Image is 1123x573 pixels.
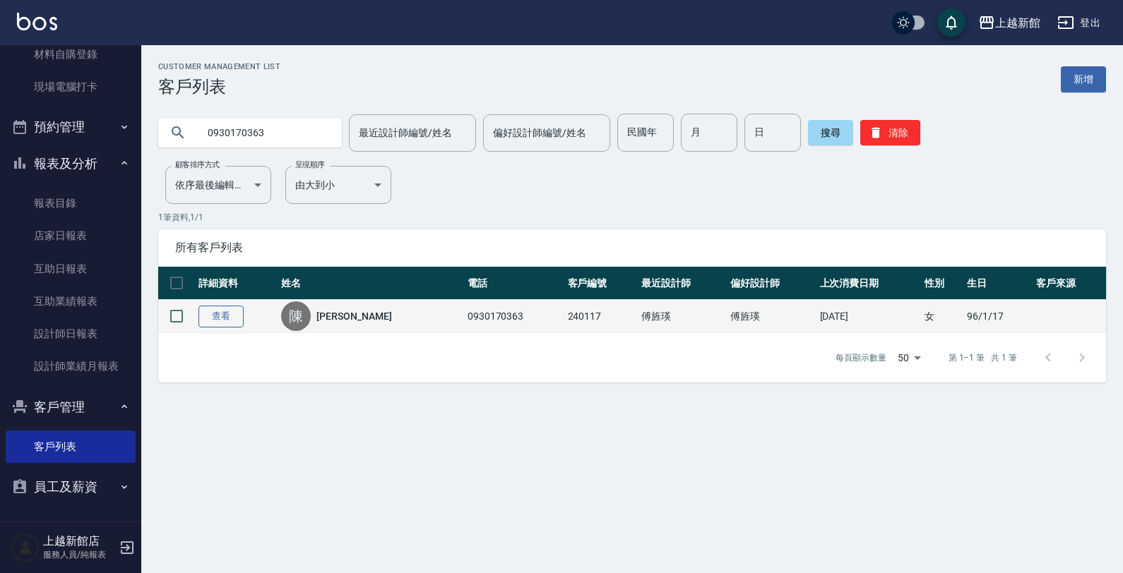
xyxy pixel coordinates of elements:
[198,114,331,152] input: 搜尋關鍵字
[816,300,921,333] td: [DATE]
[564,300,638,333] td: 240117
[195,267,278,300] th: 詳細資料
[6,469,136,505] button: 員工及薪資
[464,267,564,300] th: 電話
[6,389,136,426] button: 客戶管理
[43,534,115,548] h5: 上越新館店
[892,339,926,377] div: 50
[11,533,40,562] img: Person
[963,267,1033,300] th: 生日
[6,350,136,382] a: 設計師業績月報表
[1052,10,1106,36] button: 登出
[973,8,1046,37] button: 上越新館
[158,211,1106,224] p: 1 筆資料, 1 / 1
[1033,267,1106,300] th: 客戶來源
[6,430,136,463] a: 客戶列表
[638,300,727,333] td: 傅旌瑛
[165,166,271,204] div: 依序最後編輯時間
[816,267,921,300] th: 上次消費日期
[278,267,464,300] th: 姓名
[808,120,853,145] button: 搜尋
[727,267,816,300] th: 偏好設計師
[6,253,136,285] a: 互助日報表
[158,62,280,71] h2: Customer Management List
[43,548,115,561] p: 服務人員/純報表
[175,159,220,170] label: 顧客排序方式
[17,13,57,30] img: Logo
[198,306,244,327] a: 查看
[281,301,311,331] div: 陳
[6,187,136,219] a: 報表目錄
[6,38,136,71] a: 材料自購登錄
[6,219,136,252] a: 店家日報表
[727,300,816,333] td: 傅旌瑛
[6,318,136,350] a: 設計師日報表
[6,285,136,318] a: 互助業績報表
[638,267,727,300] th: 最近設計師
[564,267,638,300] th: 客戶編號
[921,300,963,333] td: 女
[6,71,136,103] a: 現場電腦打卡
[860,120,920,145] button: 清除
[464,300,564,333] td: 0930170363
[6,145,136,182] button: 報表及分析
[836,351,886,364] p: 每頁顯示數量
[949,351,1017,364] p: 第 1–1 筆 共 1 筆
[937,8,965,37] button: save
[175,241,1089,255] span: 所有客戶列表
[963,300,1033,333] td: 96/1/17
[995,14,1040,32] div: 上越新館
[921,267,963,300] th: 性別
[158,77,280,97] h3: 客戶列表
[295,159,325,170] label: 呈現順序
[316,309,391,323] a: [PERSON_NAME]
[6,109,136,145] button: 預約管理
[1061,66,1106,92] a: 新增
[285,166,391,204] div: 由大到小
